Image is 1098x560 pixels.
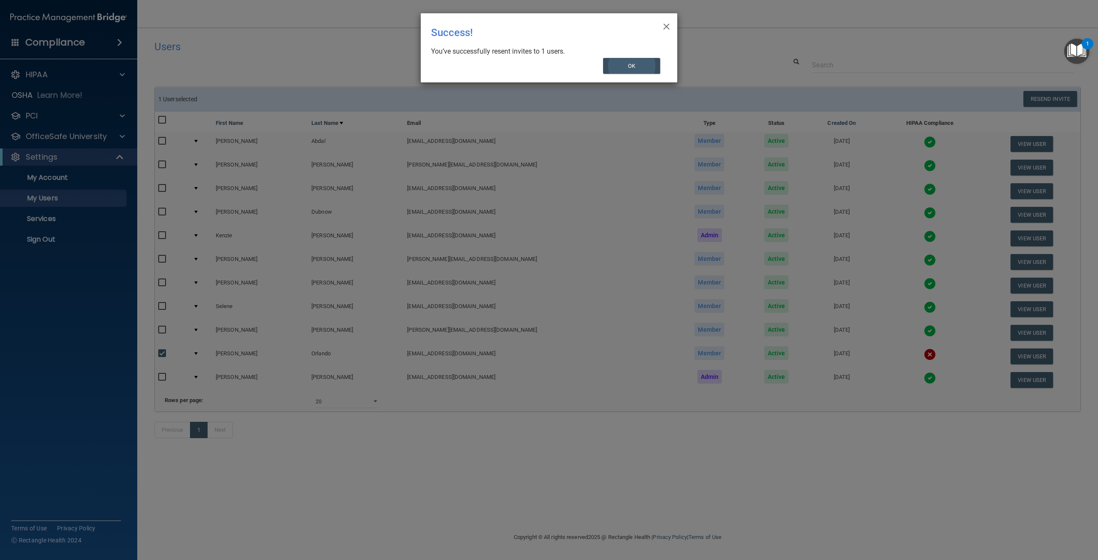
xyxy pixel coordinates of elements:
div: Success! [431,20,632,45]
div: 1 [1086,44,1089,55]
div: You’ve successfully resent invites to 1 users. [431,47,660,56]
button: Open Resource Center, 1 new notification [1064,39,1089,64]
span: × [663,17,670,34]
button: OK [603,58,661,74]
